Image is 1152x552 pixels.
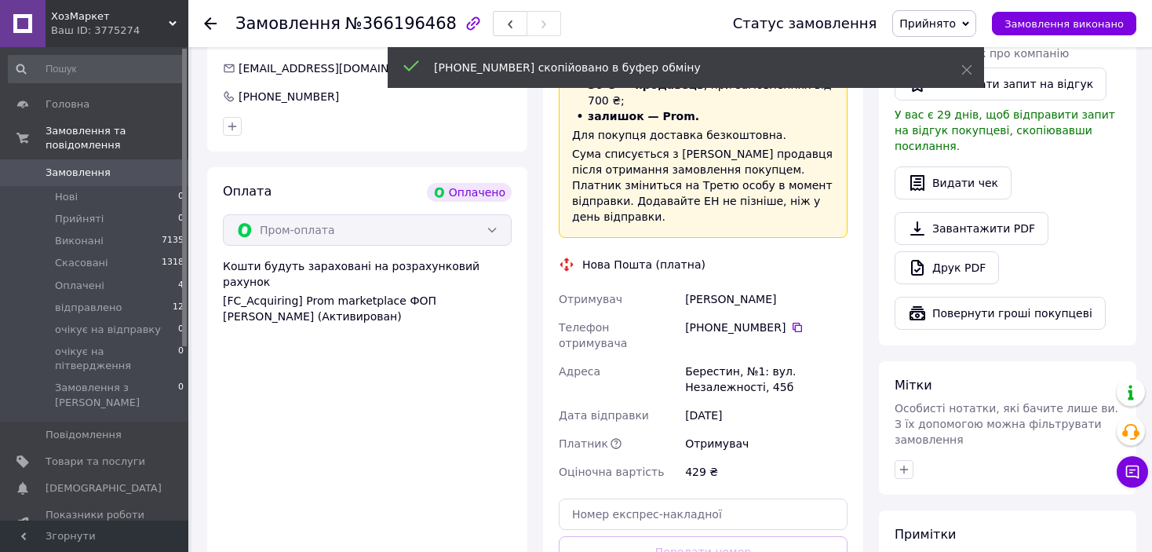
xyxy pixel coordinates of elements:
div: Ваш ID: 3775274 [51,24,188,38]
span: 0 [178,381,184,409]
div: Статус замовлення [733,16,877,31]
input: Номер експрес-накладної [559,499,848,530]
div: Для покупця доставка безкоштовна. [572,127,834,143]
button: Скопіювати запит на відгук [895,68,1106,101]
span: Замовлення та повідомлення [46,124,188,152]
span: Товари та послуги [46,455,145,469]
span: залишок — Prom. [588,110,699,122]
span: Прийняті [55,212,104,226]
span: Повідомлення [46,428,122,442]
div: [PHONE_NUMBER] [237,89,341,104]
span: Примітки [895,527,956,542]
div: Повернутися назад [204,16,217,31]
span: Особисті нотатки, які бачите лише ви. З їх допомогою можна фільтрувати замовлення [895,402,1118,446]
span: 0 [178,212,184,226]
li: , при замовленнях від 700 ₴; [572,77,834,108]
span: відправлено [55,301,122,315]
span: Замовлення [46,166,111,180]
button: Чат з покупцем [1117,456,1148,488]
div: [PHONE_NUMBER] скопійовано в буфер обміну [434,60,922,75]
button: Повернути гроші покупцеві [895,297,1106,330]
span: ХозМаркет [51,9,169,24]
div: [PHONE_NUMBER] [685,320,848,335]
span: Оціночна вартість [559,466,664,478]
span: [DEMOGRAPHIC_DATA] [46,481,162,495]
span: Дата відправки [559,409,649,422]
span: Замовлення виконано [1004,18,1124,30]
div: Берестин, №1: вул. Незалежності, 45б [682,357,851,401]
a: Завантажити PDF [895,212,1048,245]
span: Прийнято [899,17,956,30]
div: 429 ₴ [682,458,851,486]
div: Отримувач [682,430,851,458]
span: Оплачені [55,279,104,293]
span: Телефон отримувача [559,321,627,349]
div: Сума списується з [PERSON_NAME] продавця після отримання замовлення покупцем. Платник зміниться н... [572,146,834,225]
span: Нові [55,190,78,204]
span: 12 [173,301,184,315]
span: 0 [178,190,184,204]
span: Замовлення [235,14,341,33]
a: Друк PDF [895,251,999,284]
span: Головна [46,97,89,111]
span: Адреса [559,365,600,378]
div: [PERSON_NAME] [682,285,851,313]
span: Показники роботи компанії [46,508,145,536]
span: 7135 [162,234,184,248]
div: Нова Пошта (платна) [578,257,709,272]
span: У вас є 29 днів, щоб відправити запит на відгук покупцеві, скопіювавши посилання. [895,108,1115,152]
span: Виконані [55,234,104,248]
span: Платник [559,437,608,450]
button: Видати чек [895,166,1012,199]
span: 0 [178,323,184,337]
span: 1318 [162,256,184,270]
span: [EMAIL_ADDRESS][DOMAIN_NAME] [239,62,431,75]
span: 4 [178,279,184,293]
span: очікує на пітвердження [55,345,178,373]
span: очікує на відправку [55,323,161,337]
div: Кошти будуть зараховані на розрахунковий рахунок [223,258,512,324]
div: [DATE] [682,401,851,430]
span: Замовлення з [PERSON_NAME] [55,381,178,409]
span: №366196468 [345,14,457,33]
span: Скасовані [55,256,108,270]
div: Оплачено [427,183,512,202]
input: Пошук [8,55,185,83]
span: Мітки [895,378,932,393]
span: Оплата [223,184,272,199]
span: 0 [178,345,184,373]
div: [FC_Acquiring] Prom marketplace ФОП [PERSON_NAME] (Активирован) [223,293,512,324]
span: Отримувач [559,293,622,305]
button: Замовлення виконано [992,12,1136,35]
